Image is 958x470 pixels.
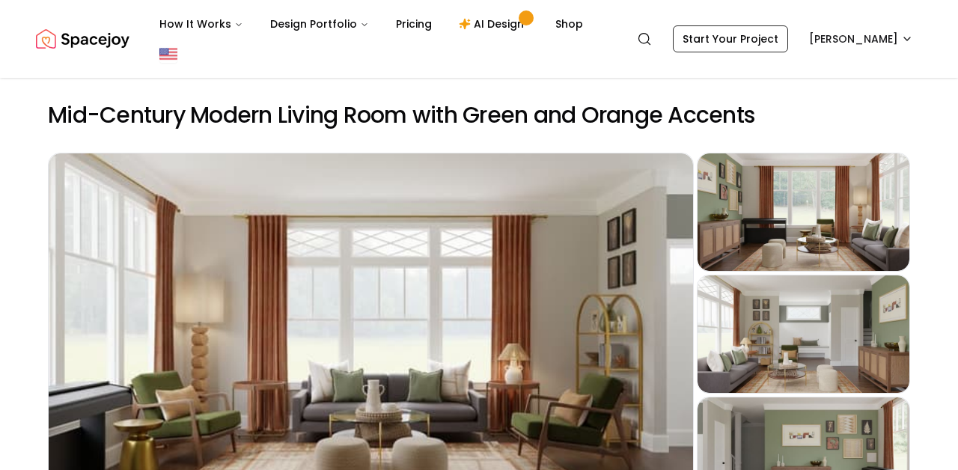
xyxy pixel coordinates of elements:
[147,9,595,39] nav: Main
[159,45,177,63] img: United States
[36,24,129,54] a: Spacejoy
[36,24,129,54] img: Spacejoy Logo
[147,9,255,39] button: How It Works
[384,9,444,39] a: Pricing
[543,9,595,39] a: Shop
[258,9,381,39] button: Design Portfolio
[447,9,540,39] a: AI Design
[673,25,788,52] a: Start Your Project
[800,25,922,52] button: [PERSON_NAME]
[48,102,910,129] h2: Mid-Century Modern Living Room with Green and Orange Accents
